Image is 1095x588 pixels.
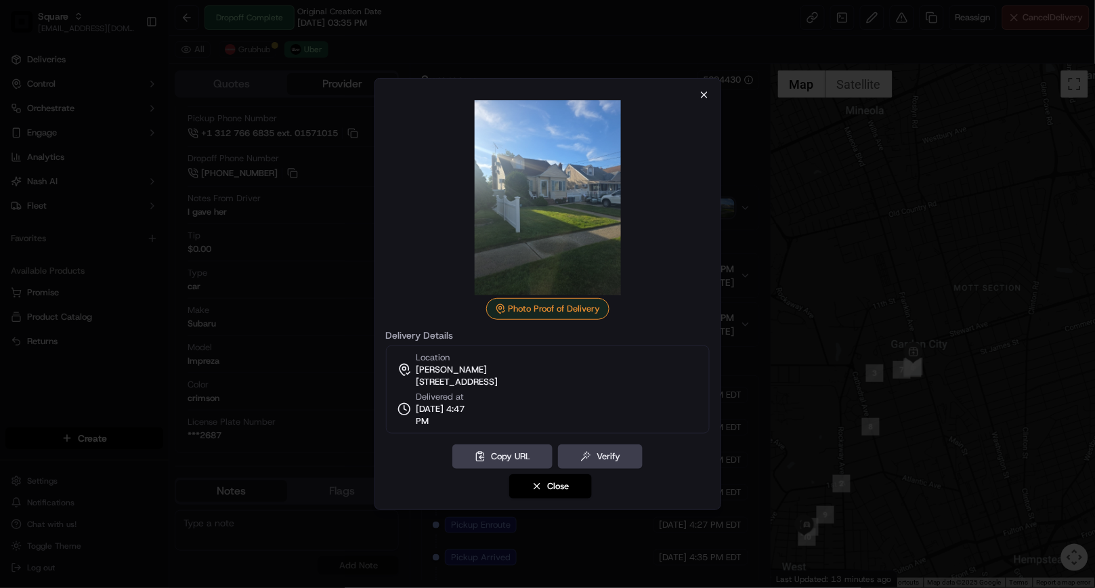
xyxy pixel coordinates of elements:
[416,391,479,403] span: Delivered at
[14,129,38,154] img: 1736555255976-a54dd68f-1ca7-489b-9aae-adbdc363a1c4
[14,54,246,76] p: Welcome 👋
[8,191,109,215] a: 📗Knowledge Base
[114,198,125,209] div: 💻
[486,298,609,320] div: Photo Proof of Delivery
[230,133,246,150] button: Start new chat
[46,129,222,143] div: Start new chat
[46,143,171,154] div: We're available if you need us!
[14,14,41,41] img: Nash
[452,444,553,469] button: Copy URL
[128,196,217,210] span: API Documentation
[135,230,164,240] span: Pylon
[14,198,24,209] div: 📗
[416,376,498,388] span: [STREET_ADDRESS]
[35,87,244,102] input: Got a question? Start typing here...
[558,444,643,469] button: Verify
[416,364,488,376] span: [PERSON_NAME]
[509,474,592,499] button: Close
[27,196,104,210] span: Knowledge Base
[416,352,450,364] span: Location
[386,331,710,340] label: Delivery Details
[416,403,479,427] span: [DATE] 4:47 PM
[95,229,164,240] a: Powered byPylon
[109,191,223,215] a: 💻API Documentation
[450,100,645,295] img: photo_proof_of_delivery image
